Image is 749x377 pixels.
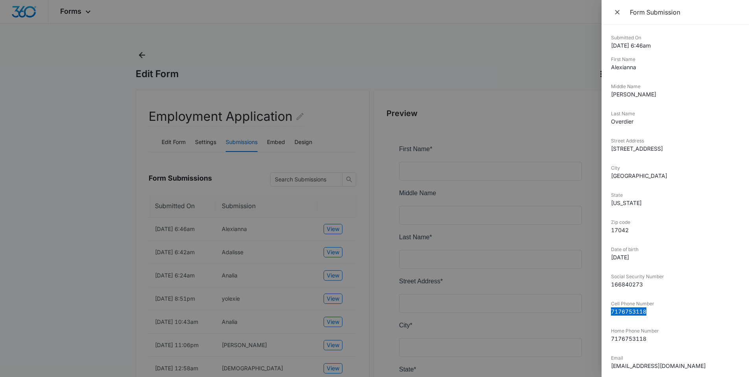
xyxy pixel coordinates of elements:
[611,362,740,370] dd: [EMAIL_ADDRESS][DOMAIN_NAME]
[611,90,740,98] dd: [PERSON_NAME]
[611,355,740,362] dt: Email
[630,8,740,17] div: Form Submission
[611,253,740,261] dd: [DATE]
[611,307,740,316] dd: 7176753118
[611,172,740,180] dd: [GEOGRAPHIC_DATA]
[611,273,740,280] dt: Social Security Number
[611,34,740,41] dt: Submitted On
[611,300,740,307] dt: Cell Phone Number
[611,63,740,71] dd: Alexianna
[611,219,740,226] dt: Zip code
[611,137,740,144] dt: Street Address
[613,7,623,18] span: Close
[611,41,740,50] dd: [DATE] 6:46am
[611,226,740,234] dd: 17042
[611,280,740,288] dd: 166840273
[611,164,740,172] dt: City
[611,334,740,343] dd: 7176753118
[611,83,740,90] dt: Middle Name
[611,192,740,199] dt: State
[611,327,740,334] dt: Home Phone Number
[611,144,740,153] dd: [STREET_ADDRESS]
[611,56,740,63] dt: First Name
[611,199,740,207] dd: [US_STATE]
[611,6,625,18] button: Close
[611,110,740,117] dt: Last Name
[611,246,740,253] dt: Date of birth
[611,117,740,126] dd: Overdier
